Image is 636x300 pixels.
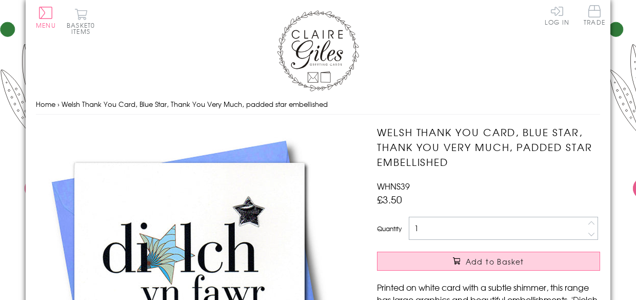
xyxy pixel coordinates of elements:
label: Quantity [377,224,402,233]
span: 0 items [71,21,95,36]
button: Basket0 items [67,8,95,34]
nav: breadcrumbs [36,94,600,115]
a: Trade [584,5,605,27]
span: £3.50 [377,192,402,207]
span: Menu [36,21,56,30]
h1: Welsh Thank You Card, Blue Star, Thank You Very Much, padded star embellished [377,125,600,169]
a: Home [36,99,55,109]
img: Claire Giles Greetings Cards [277,10,359,91]
span: › [57,99,59,109]
span: Welsh Thank You Card, Blue Star, Thank You Very Much, padded star embellished [62,99,328,109]
span: WHNS39 [377,180,410,192]
a: Log In [545,5,569,25]
button: Menu [36,7,56,28]
span: Add to Basket [466,256,524,267]
span: Trade [584,5,605,25]
button: Add to Basket [377,252,600,271]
